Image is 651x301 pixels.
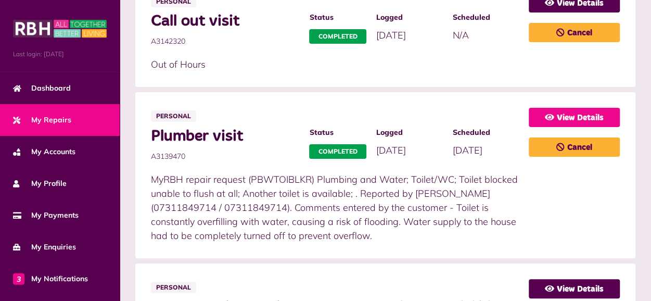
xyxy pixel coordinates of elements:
[151,172,518,243] p: MyRBH repair request (PBWTOIBLKR) Plumbing and Water; Toilet/WC; Toilet blocked unable to flush a...
[453,12,518,23] span: Scheduled
[376,29,406,41] span: [DATE]
[453,127,518,138] span: Scheduled
[309,144,366,159] span: Completed
[151,110,196,122] span: Personal
[529,108,620,127] a: View Details
[13,178,67,189] span: My Profile
[13,83,71,94] span: Dashboard
[376,12,442,23] span: Logged
[13,273,24,284] span: 3
[151,282,196,293] span: Personal
[376,127,442,138] span: Logged
[13,115,71,126] span: My Repairs
[13,242,76,253] span: My Enquiries
[13,18,107,39] img: MyRBH
[151,12,299,31] span: Call out visit
[151,151,299,162] span: A3139470
[151,127,299,146] span: Plumber visit
[151,57,518,71] p: Out of Hours
[529,23,620,42] a: Cancel
[13,49,107,59] span: Last login: [DATE]
[309,127,366,138] span: Status
[13,146,75,157] span: My Accounts
[151,36,299,47] span: A3142320
[453,29,469,41] span: N/A
[529,137,620,157] a: Cancel
[13,273,88,284] span: My Notifications
[453,144,482,156] span: [DATE]
[309,29,366,44] span: Completed
[376,144,406,156] span: [DATE]
[529,279,620,298] a: View Details
[13,210,79,221] span: My Payments
[309,12,366,23] span: Status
